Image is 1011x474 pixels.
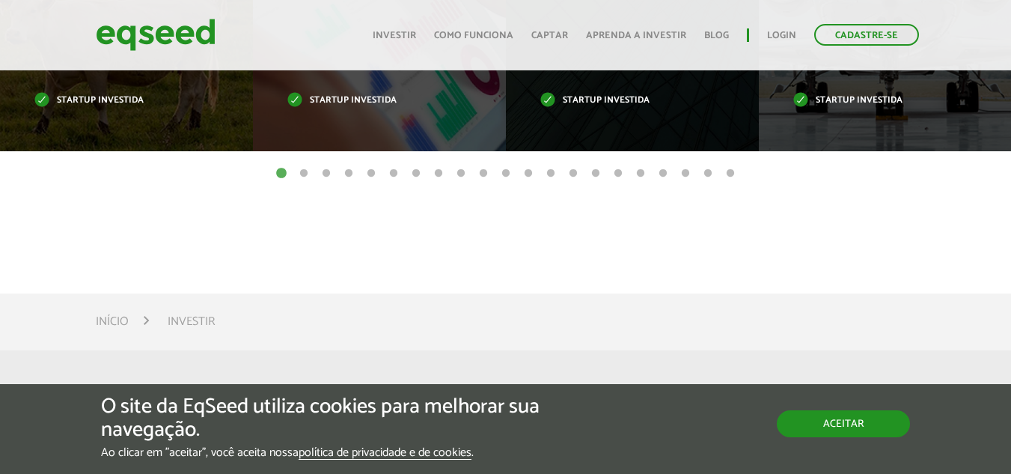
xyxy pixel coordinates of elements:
[101,395,586,442] h5: O site da EqSeed utiliza cookies para melhorar sua navegação.
[453,166,468,181] button: 9 of 21
[96,15,216,55] img: EqSeed
[540,97,702,105] p: Startup investida
[521,166,536,181] button: 12 of 21
[531,31,568,40] a: Captar
[586,31,686,40] a: Aprenda a investir
[633,166,648,181] button: 17 of 21
[319,166,334,181] button: 3 of 21
[434,31,513,40] a: Como funciona
[767,31,796,40] a: Login
[566,166,581,181] button: 14 of 21
[588,166,603,181] button: 15 of 21
[101,446,586,460] p: Ao clicar em "aceitar", você aceita nossa .
[656,166,671,181] button: 18 of 21
[678,166,693,181] button: 19 of 21
[364,166,379,181] button: 5 of 21
[287,97,449,105] p: Startup investida
[373,31,416,40] a: Investir
[341,166,356,181] button: 4 of 21
[96,316,129,328] a: Início
[543,166,558,181] button: 13 of 21
[168,312,215,332] li: Investir
[431,166,446,181] button: 8 of 21
[299,447,471,460] a: política de privacidade e de cookies
[386,166,401,181] button: 6 of 21
[476,166,491,181] button: 10 of 21
[700,166,715,181] button: 20 of 21
[704,31,729,40] a: Blog
[296,166,311,181] button: 2 of 21
[723,166,738,181] button: 21 of 21
[611,166,626,181] button: 16 of 21
[409,166,424,181] button: 7 of 21
[777,410,910,437] button: Aceitar
[274,166,289,181] button: 1 of 21
[793,97,955,105] p: Startup investida
[34,97,196,105] p: Startup investida
[498,166,513,181] button: 11 of 21
[814,24,919,46] a: Cadastre-se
